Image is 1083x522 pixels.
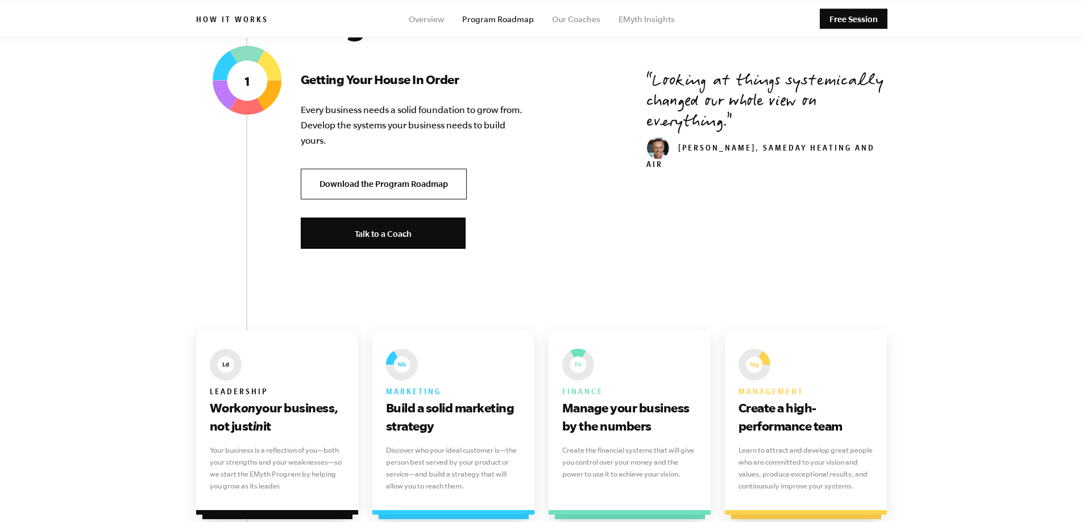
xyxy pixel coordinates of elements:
a: Talk to a Coach [301,218,466,249]
img: EMyth The Seven Essential Systems: Leadership [210,349,242,381]
a: Our Coaches [552,15,600,24]
p: Every business needs a solid foundation to grow from. Develop the systems your business needs to ... [301,102,528,148]
img: EMyth The Seven Essential Systems: Management [738,349,770,381]
span: Talk to a Coach [355,229,412,239]
img: EMyth The Seven Essential Systems: Finance [562,349,594,381]
a: Download the Program Roadmap [301,169,467,200]
h6: Leadership [210,385,345,399]
img: don_weaver_head_small [646,137,669,160]
i: on [241,400,255,415]
a: Free Session [820,9,887,29]
cite: [PERSON_NAME], SameDay Heating and Air [646,145,875,170]
h6: Finance [562,385,698,399]
h3: Getting Your House In Order [301,70,528,89]
img: EMyth The Seven Essential Systems: Marketing [386,349,418,381]
h6: Marketing [386,385,521,399]
h6: How it works [196,15,268,27]
h6: Management [738,385,874,399]
p: Discover who your ideal customer is—the person best served by your product or service—and build a... [386,444,521,492]
h3: Create a high-performance team [738,399,874,435]
h3: Manage your business by the numbers [562,399,698,435]
iframe: Chat Widget [1026,467,1083,522]
a: Overview [409,15,444,24]
a: Program Roadmap [462,15,534,24]
p: Create the financial systems that will give you control over your money and the power to use it t... [562,444,698,480]
p: Looking at things systemically changed our whole view on everything. [646,72,887,133]
p: Your business is a reflection of you—both your strengths and your weaknesses—so we start the EMyt... [210,444,345,492]
h3: Build a solid marketing strategy [386,399,521,435]
p: Learn to attract and develop great people who are committed to your vision and values, produce ex... [738,444,874,492]
a: EMyth Insights [619,15,675,24]
i: in [253,419,263,433]
h3: Work your business, not just it [210,399,345,435]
